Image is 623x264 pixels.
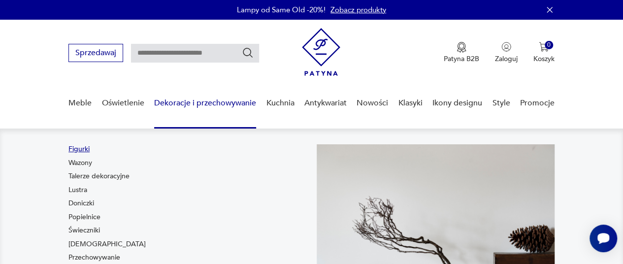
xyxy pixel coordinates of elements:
[68,198,94,208] a: Doniczki
[68,212,100,222] a: Popielnice
[520,84,555,122] a: Promocje
[102,84,144,122] a: Oświetlenie
[330,5,386,15] a: Zobacz produkty
[304,84,347,122] a: Antykwariat
[398,84,423,122] a: Klasyki
[457,42,466,53] img: Ikona medalu
[444,42,479,64] button: Patyna B2B
[545,41,553,49] div: 0
[444,42,479,64] a: Ikona medaluPatyna B2B
[432,84,482,122] a: Ikony designu
[242,47,254,59] button: Szukaj
[68,185,87,195] a: Lustra
[68,171,130,181] a: Talerze dekoracyjne
[68,226,100,235] a: Świeczniki
[68,158,92,168] a: Wazony
[68,239,146,249] a: [DEMOGRAPHIC_DATA]
[533,54,555,64] p: Koszyk
[68,44,123,62] button: Sprzedawaj
[266,84,294,122] a: Kuchnia
[590,225,617,252] iframe: Smartsupp widget button
[237,5,326,15] p: Lampy od Same Old -20%!
[68,84,92,122] a: Meble
[68,50,123,57] a: Sprzedawaj
[68,144,90,154] a: Figurki
[495,54,518,64] p: Zaloguj
[444,54,479,64] p: Patyna B2B
[533,42,555,64] button: 0Koszyk
[501,42,511,52] img: Ikonka użytkownika
[495,42,518,64] button: Zaloguj
[68,253,120,263] a: Przechowywanie
[154,84,256,122] a: Dekoracje i przechowywanie
[302,28,340,76] img: Patyna - sklep z meblami i dekoracjami vintage
[492,84,510,122] a: Style
[539,42,549,52] img: Ikona koszyka
[357,84,388,122] a: Nowości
